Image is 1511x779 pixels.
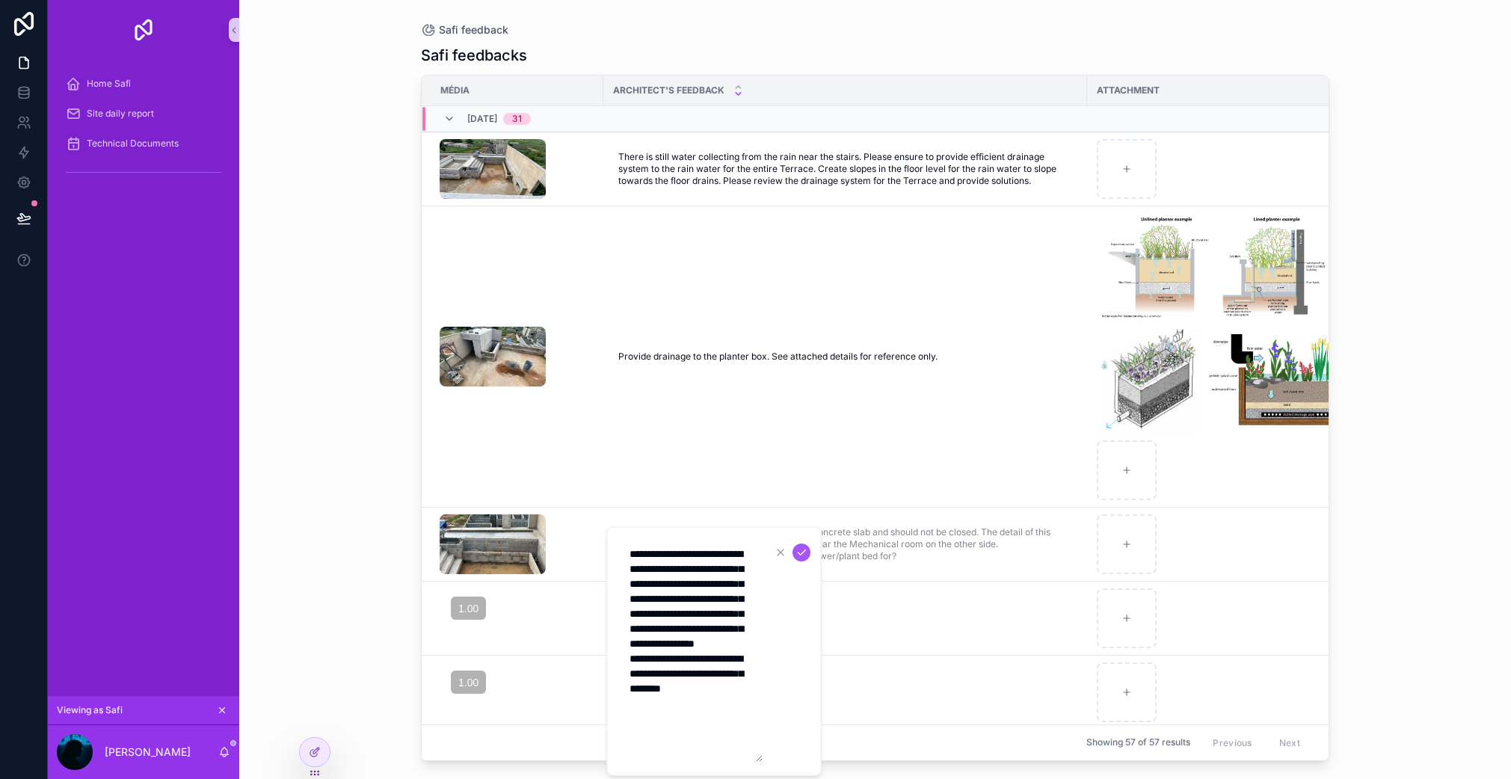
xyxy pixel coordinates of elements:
span: There is still water collecting from the rain near the stairs. Please ensure to provide efficient... [618,151,1072,187]
a: example-planters-01_0.pngbuild-your-own-5.jpgRain-garden-in-a-box.png [1096,212,1432,501]
a: -- [612,606,1078,630]
span: Showing 57 of 57 results [1086,737,1190,749]
span: Site daily report [87,108,154,120]
a: Provide drainage to the planter box. See attached details for reference only. [612,345,1078,369]
span: 1. This flower/plant bed/box should not have a concrete slab and should not be closed. The detail... [618,526,1072,562]
div: scrollable content [48,60,239,203]
img: Rain-garden-in-a-box.png [1204,327,1376,434]
a: Site daily report [57,100,230,127]
a: There is still water collecting from the rain near the stairs. Please ensure to provide efficient... [612,145,1078,193]
p: [PERSON_NAME] [105,745,191,760]
span: Viewing as Safi [57,704,123,716]
a: Safi feedback [421,22,508,37]
img: example-planters-01_0.png [1097,213,1341,321]
h1: Safi feedbacks [421,45,527,66]
span: Architect's Feedback [613,84,724,96]
a: 1. This flower/plant bed/box should not have a concrete slab and should not be closed. The detail... [612,520,1078,568]
span: Provide drainage to the planter box. See attached details for reference only. [618,351,938,363]
img: build-your-own-5.jpg [1097,327,1198,434]
img: App logo [132,18,156,42]
span: Home Safi [87,78,131,90]
span: Attachment [1097,84,1160,96]
a: Technical Documents [57,130,230,157]
span: [DATE] [467,113,497,125]
div: 31 [512,113,522,125]
a: -- [612,680,1078,704]
span: Safi feedback [439,22,508,37]
a: Home Safi [57,70,230,97]
span: Média [440,84,470,96]
span: Technical Documents [87,138,179,150]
